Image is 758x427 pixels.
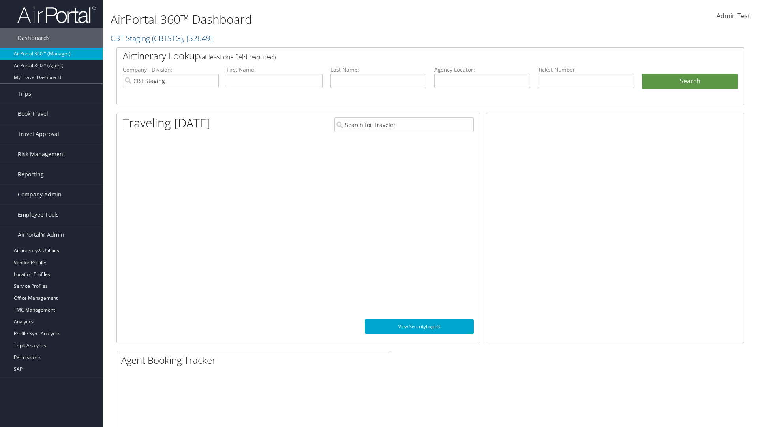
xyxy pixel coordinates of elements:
span: Travel Approval [18,124,59,144]
label: Company - Division: [123,66,219,74]
a: CBT Staging [111,33,213,43]
span: AirPortal® Admin [18,225,64,245]
span: Employee Tools [18,205,59,225]
h2: Agent Booking Tracker [121,353,391,367]
span: Reporting [18,164,44,184]
h1: Traveling [DATE] [123,115,210,131]
label: Last Name: [330,66,426,74]
label: Ticket Number: [538,66,634,74]
label: First Name: [227,66,323,74]
h1: AirPortal 360™ Dashboard [111,11,537,28]
span: , [ 32649 ] [183,33,213,43]
span: (at least one field required) [200,53,276,61]
label: Agency Locator: [434,66,530,74]
a: View SecurityLogic® [365,319,474,334]
span: ( CBTSTG ) [152,33,183,43]
img: airportal-logo.png [17,5,96,24]
input: Search for Traveler [334,117,474,132]
a: Admin Test [717,4,750,28]
span: Trips [18,84,31,104]
span: Company Admin [18,185,62,204]
h2: Airtinerary Lookup [123,49,686,62]
span: Dashboards [18,28,50,48]
button: Search [642,74,738,89]
span: Book Travel [18,104,48,124]
span: Admin Test [717,11,750,20]
span: Risk Management [18,144,65,164]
